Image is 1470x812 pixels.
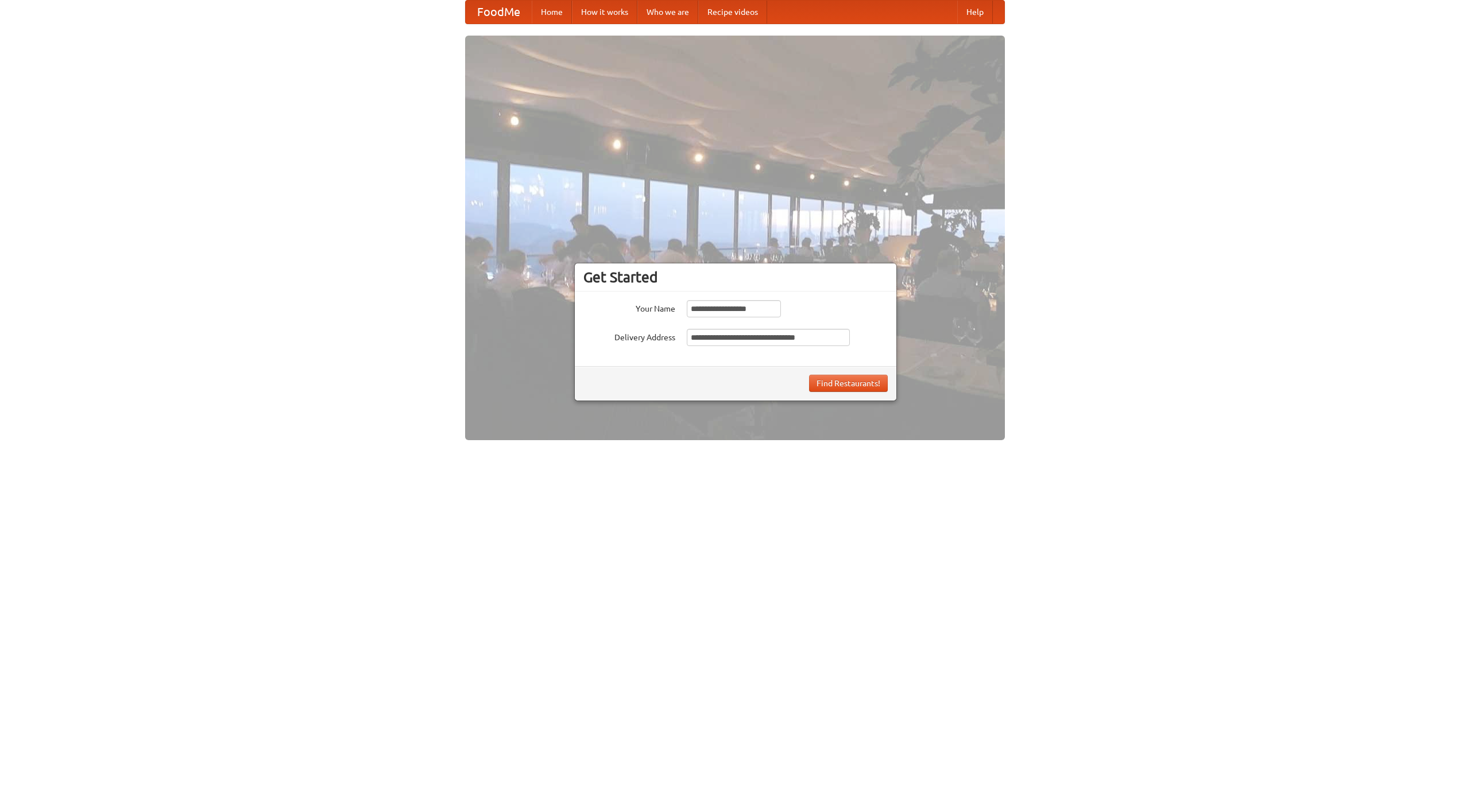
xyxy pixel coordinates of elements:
a: FoodMe [466,1,532,24]
button: Find Restaurants! [809,375,888,392]
a: Who we are [637,1,698,24]
a: How it works [572,1,637,24]
a: Recipe videos [698,1,767,24]
label: Delivery Address [583,329,675,343]
label: Your Name [583,300,675,314]
h3: Get Started [583,269,888,286]
a: Home [532,1,572,24]
a: Help [957,1,993,24]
